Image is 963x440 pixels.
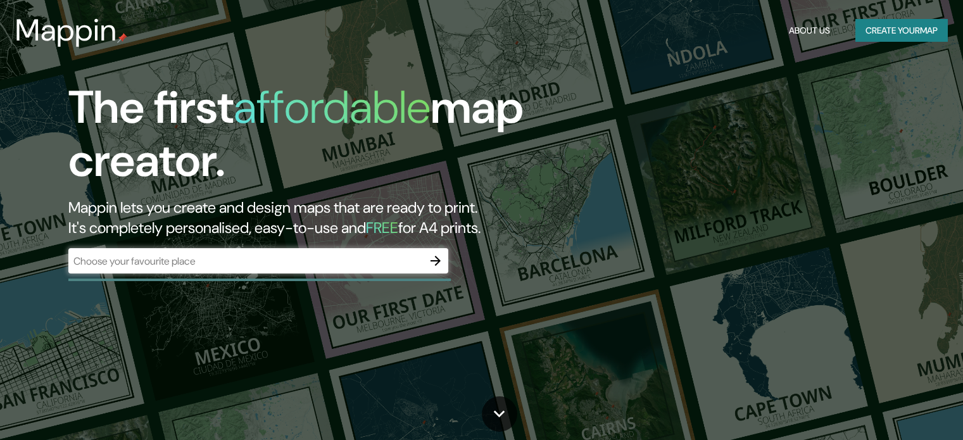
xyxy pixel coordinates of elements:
button: About Us [784,19,835,42]
h5: FREE [366,218,398,237]
h2: Mappin lets you create and design maps that are ready to print. It's completely personalised, eas... [68,198,550,238]
h3: Mappin [15,13,117,48]
button: Create yourmap [855,19,948,42]
h1: affordable [234,78,431,137]
input: Choose your favourite place [68,254,423,268]
h1: The first map creator. [68,81,550,198]
img: mappin-pin [117,33,127,43]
